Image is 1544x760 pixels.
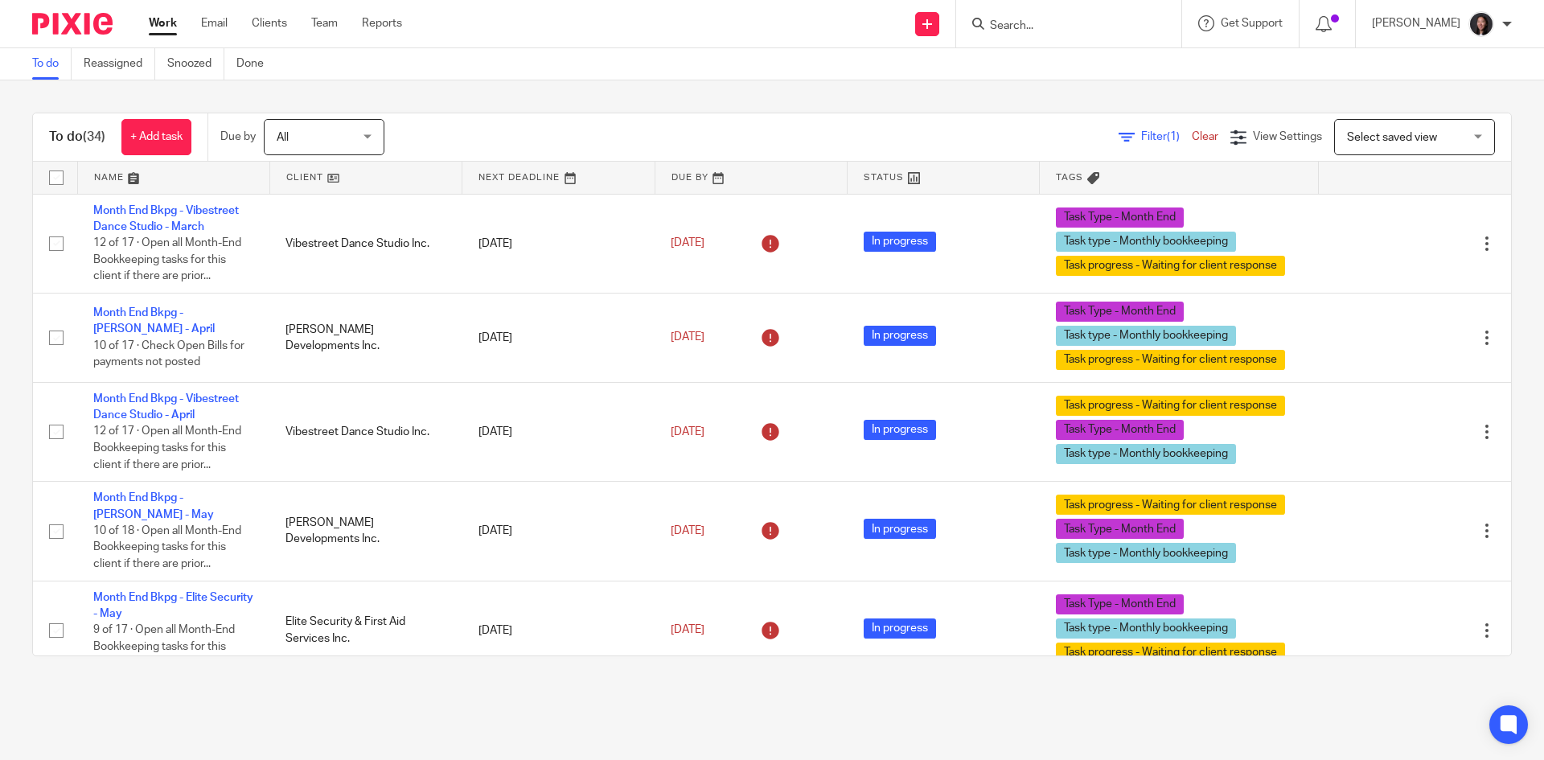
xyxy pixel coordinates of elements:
span: Select saved view [1347,132,1437,143]
span: Tags [1056,173,1083,182]
td: [DATE] [462,194,655,293]
span: Task Type - Month End [1056,420,1184,440]
td: Vibestreet Dance Studio Inc. [269,382,462,481]
td: [DATE] [462,482,655,581]
span: 9 of 17 · Open all Month-End Bookkeeping tasks for this client if there are prior... [93,624,235,668]
td: Vibestreet Dance Studio Inc. [269,194,462,293]
span: Task progress - Waiting for client response [1056,643,1285,663]
a: Month End Bkpg - Vibestreet Dance Studio - April [93,393,239,421]
span: In progress [864,519,936,539]
span: In progress [864,420,936,440]
span: Task type - Monthly bookkeeping [1056,618,1236,639]
span: Task type - Monthly bookkeeping [1056,232,1236,252]
a: To do [32,48,72,80]
span: Task progress - Waiting for client response [1056,256,1285,276]
a: Month End Bkpg - [PERSON_NAME] - May [93,492,214,520]
span: 12 of 17 · Open all Month-End Bookkeeping tasks for this client if there are prior... [93,426,241,470]
span: Task progress - Waiting for client response [1056,350,1285,370]
span: In progress [864,232,936,252]
a: Done [236,48,276,80]
span: Task Type - Month End [1056,302,1184,322]
td: [DATE] [462,293,655,382]
a: Work [149,15,177,31]
span: Filter [1141,131,1192,142]
span: [DATE] [671,237,704,249]
span: View Settings [1253,131,1322,142]
span: (34) [83,130,105,143]
span: [DATE] [671,332,704,343]
span: Task progress - Waiting for client response [1056,495,1285,515]
td: [DATE] [462,382,655,481]
span: (1) [1167,131,1180,142]
span: Task type - Monthly bookkeeping [1056,326,1236,346]
span: All [277,132,289,143]
span: In progress [864,618,936,639]
h1: To do [49,129,105,146]
p: Due by [220,129,256,145]
p: [PERSON_NAME] [1372,15,1460,31]
a: Clients [252,15,287,31]
span: 10 of 17 · Check Open Bills for payments not posted [93,340,244,368]
img: Pixie [32,13,113,35]
a: Month End Bkpg - Vibestreet Dance Studio - March [93,205,239,232]
input: Search [988,19,1133,34]
span: 10 of 18 · Open all Month-End Bookkeeping tasks for this client if there are prior... [93,525,241,569]
span: Task type - Monthly bookkeeping [1056,444,1236,464]
span: 12 of 17 · Open all Month-End Bookkeeping tasks for this client if there are prior... [93,237,241,281]
a: Month End Bkpg - [PERSON_NAME] - April [93,307,215,335]
span: In progress [864,326,936,346]
a: Month End Bkpg - Elite Security - May [93,592,253,619]
td: [DATE] [462,581,655,680]
a: Reassigned [84,48,155,80]
span: [DATE] [671,426,704,438]
td: Elite Security & First Aid Services Inc. [269,581,462,680]
span: Task type - Monthly bookkeeping [1056,543,1236,563]
a: Clear [1192,131,1218,142]
a: Team [311,15,338,31]
img: Lili%20square.jpg [1468,11,1494,37]
span: [DATE] [671,625,704,636]
a: Reports [362,15,402,31]
span: Task progress - Waiting for client response [1056,396,1285,416]
td: [PERSON_NAME] Developments Inc. [269,293,462,382]
span: Task Type - Month End [1056,594,1184,614]
a: Snoozed [167,48,224,80]
span: [DATE] [671,525,704,536]
span: Get Support [1221,18,1283,29]
a: + Add task [121,119,191,155]
span: Task Type - Month End [1056,207,1184,228]
a: Email [201,15,228,31]
span: Task Type - Month End [1056,519,1184,539]
td: [PERSON_NAME] Developments Inc. [269,482,462,581]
